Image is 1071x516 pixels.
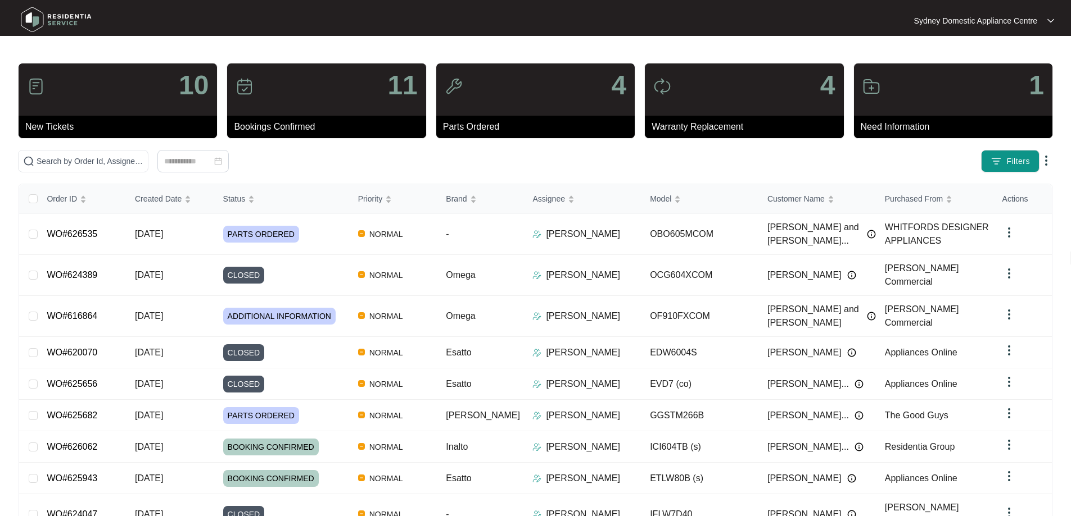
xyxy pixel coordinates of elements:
[135,473,163,483] span: [DATE]
[358,380,365,387] img: Vercel Logo
[1002,469,1016,483] img: dropdown arrow
[611,72,626,99] p: 4
[135,379,163,389] span: [DATE]
[1002,375,1016,389] img: dropdown arrow
[767,221,861,248] span: [PERSON_NAME] and [PERSON_NAME]...
[653,77,671,95] img: icon
[223,226,299,243] span: PARTS ORDERED
[885,348,957,357] span: Appliances Online
[641,255,758,296] td: OCG604XCOM
[532,271,541,280] img: Assigner Icon
[358,271,365,278] img: Vercel Logo
[223,439,319,455] span: BOOKING CONFIRMED
[27,77,45,95] img: icon
[847,474,856,483] img: Info icon
[23,156,34,167] img: search-icon
[446,229,449,239] span: -
[234,120,426,134] p: Bookings Confirmed
[446,348,471,357] span: Esatto
[767,377,849,391] span: [PERSON_NAME]...
[349,184,437,214] th: Priority
[855,411,864,420] img: Info icon
[991,156,1002,167] img: filter icon
[855,442,864,451] img: Info icon
[223,407,299,424] span: PARTS ORDERED
[876,184,993,214] th: Purchased From
[47,270,97,280] a: WO#624389
[214,184,349,214] th: Status
[223,376,265,392] span: CLOSED
[767,193,825,205] span: Customer Name
[885,379,957,389] span: Appliances Online
[1006,156,1030,167] span: Filters
[532,474,541,483] img: Assigner Icon
[1002,308,1016,321] img: dropdown arrow
[1002,267,1016,280] img: dropdown arrow
[847,271,856,280] img: Info icon
[767,472,842,485] span: [PERSON_NAME]
[546,268,620,282] p: [PERSON_NAME]
[885,473,957,483] span: Appliances Online
[223,344,265,361] span: CLOSED
[820,72,835,99] p: 4
[862,77,880,95] img: icon
[1040,154,1053,167] img: dropdown arrow
[47,473,97,483] a: WO#625943
[365,268,408,282] span: NORMAL
[532,442,541,451] img: Assigner Icon
[446,193,467,205] span: Brand
[135,410,163,420] span: [DATE]
[546,377,620,391] p: [PERSON_NAME]
[1002,407,1016,420] img: dropdown arrow
[223,308,336,325] span: ADDITIONAL INFORMATION
[641,296,758,337] td: OF910FXCOM
[446,379,471,389] span: Esatto
[641,431,758,463] td: ICI604TB (s)
[365,227,408,241] span: NORMAL
[867,230,876,239] img: Info icon
[641,214,758,255] td: OBO605MCOM
[358,349,365,355] img: Vercel Logo
[532,411,541,420] img: Assigner Icon
[443,120,635,134] p: Parts Ordered
[767,409,849,422] span: [PERSON_NAME]...
[387,72,417,99] p: 11
[546,346,620,359] p: [PERSON_NAME]
[38,184,126,214] th: Order ID
[179,72,209,99] p: 10
[532,193,565,205] span: Assignee
[135,270,163,280] span: [DATE]
[47,379,97,389] a: WO#625656
[135,311,163,321] span: [DATE]
[135,229,163,239] span: [DATE]
[532,312,541,321] img: Assigner Icon
[446,473,471,483] span: Esatto
[1047,18,1054,24] img: dropdown arrow
[758,184,876,214] th: Customer Name
[546,472,620,485] p: [PERSON_NAME]
[767,268,842,282] span: [PERSON_NAME]
[446,270,475,280] span: Omega
[47,442,97,451] a: WO#626062
[126,184,214,214] th: Created Date
[652,120,843,134] p: Warranty Replacement
[532,380,541,389] img: Assigner Icon
[135,348,163,357] span: [DATE]
[47,193,77,205] span: Order ID
[650,193,671,205] span: Model
[993,184,1052,214] th: Actions
[885,222,989,245] span: WHITFORDS DESIGNER APPLIANCES
[861,120,1052,134] p: Need Information
[17,3,96,36] img: residentia service logo
[437,184,523,214] th: Brand
[358,412,365,418] img: Vercel Logo
[981,150,1040,172] button: filter iconFilters
[365,346,408,359] span: NORMAL
[135,442,163,451] span: [DATE]
[867,312,876,321] img: Info icon
[847,348,856,357] img: Info icon
[223,193,246,205] span: Status
[37,155,143,167] input: Search by Order Id, Assignee Name, Customer Name, Brand and Model
[223,267,265,284] span: CLOSED
[532,230,541,239] img: Assigner Icon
